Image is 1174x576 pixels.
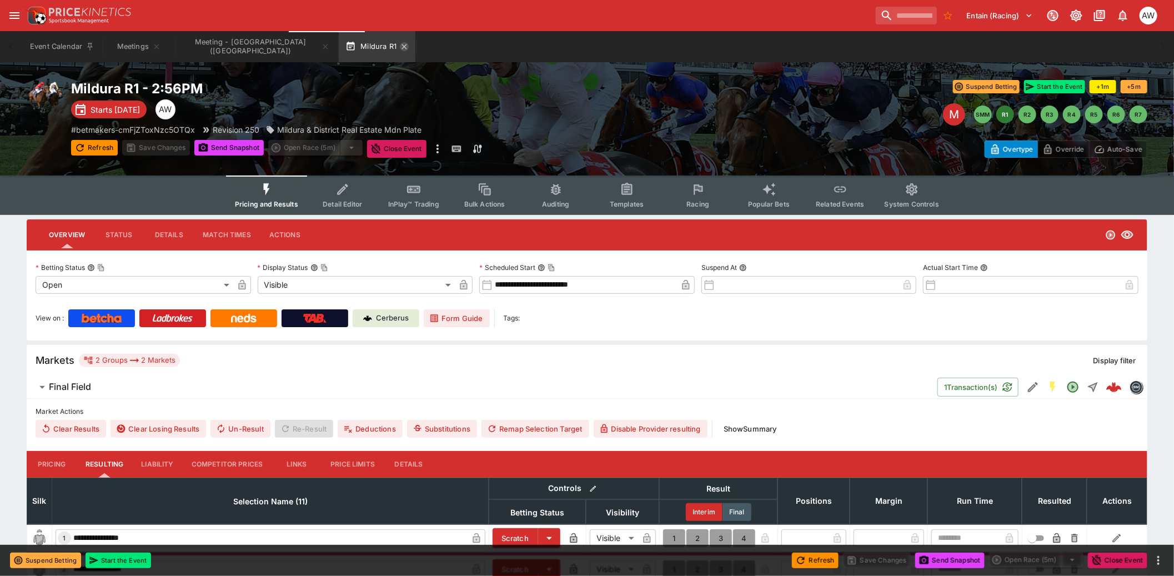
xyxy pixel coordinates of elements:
[960,7,1040,24] button: Select Tenant
[87,264,95,272] button: Betting StatusCopy To Clipboard
[303,314,327,323] img: TabNZ
[367,140,427,158] button: Close Event
[489,478,659,499] th: Controls
[1090,6,1110,26] button: Documentation
[144,222,194,248] button: Details
[1090,80,1116,93] button: +1m
[937,378,1019,397] button: 1Transaction(s)
[1043,6,1063,26] button: Connected to PK
[974,106,1147,123] nav: pagination navigation
[686,529,709,547] button: 2
[1107,143,1142,155] p: Auto-Save
[1085,106,1103,123] button: R5
[272,451,322,478] button: Links
[260,222,310,248] button: Actions
[717,420,784,438] button: ShowSummary
[27,478,52,524] th: Silk
[1041,106,1058,123] button: R3
[27,80,62,116] img: horse_racing.png
[36,309,64,327] label: View on :
[339,31,415,62] button: Mildura R1
[1066,6,1086,26] button: Toggle light/dark mode
[268,140,363,156] div: split button
[221,495,320,508] span: Selection Name (11)
[1043,377,1063,397] button: SGM Enabled
[943,103,965,126] div: Edit Meeting
[1121,80,1147,93] button: +5m
[77,451,132,478] button: Resulting
[686,200,709,208] span: Racing
[663,529,685,547] button: 1
[152,314,193,323] img: Ladbrokes
[177,31,337,62] button: Meeting - Mildura (AUS)
[1083,377,1103,397] button: Straight
[213,124,259,136] p: Revision 250
[132,451,182,478] button: Liability
[1088,553,1147,568] button: Close Event
[388,200,439,208] span: InPlay™ Trading
[989,552,1083,568] div: split button
[10,553,81,568] button: Suspend Betting
[36,263,85,272] p: Betting Status
[4,6,24,26] button: open drawer
[723,503,751,521] button: Final
[701,263,737,272] p: Suspend At
[659,478,777,499] th: Result
[498,506,576,519] span: Betting Status
[1023,377,1043,397] button: Edit Detail
[194,222,260,248] button: Match Times
[985,141,1038,158] button: Overtype
[1087,478,1147,524] th: Actions
[23,31,101,62] button: Event Calendar
[377,313,409,324] p: Cerberus
[310,264,318,272] button: Display StatusCopy To Clipboard
[1063,377,1083,397] button: Open
[1106,379,1122,395] div: 3df2e262-38fd-432a-a901-ff8d6fa74a75
[1037,141,1089,158] button: Override
[816,200,864,208] span: Related Events
[885,200,939,208] span: System Controls
[82,314,122,323] img: Betcha
[923,263,978,272] p: Actual Start Time
[1022,478,1087,524] th: Resulted
[1121,228,1134,242] svg: Visible
[71,80,609,97] h2: Copy To Clipboard
[384,451,434,478] button: Details
[353,309,419,327] a: Cerberus
[320,264,328,272] button: Copy To Clipboard
[542,200,569,208] span: Auditing
[183,451,272,478] button: Competitor Prices
[231,314,256,323] img: Neds
[590,529,638,547] div: Visible
[1089,141,1147,158] button: Auto-Save
[91,104,140,116] p: Starts [DATE]
[1024,80,1085,93] button: Start the Event
[155,99,175,119] div: Amanda Whitta
[323,200,362,208] span: Detail Editor
[1103,376,1125,398] a: 3df2e262-38fd-432a-a901-ff8d6fa74a75
[1087,352,1143,369] button: Display filter
[777,478,850,524] th: Positions
[424,309,490,327] a: Form Guide
[980,264,988,272] button: Actual Start Time
[49,8,131,16] img: PriceKinetics
[481,420,589,438] button: Remap Selection Target
[538,264,545,272] button: Scheduled StartCopy To Clipboard
[31,529,48,547] img: runner 1
[748,200,790,208] span: Popular Bets
[1130,381,1142,393] img: betmakers
[97,264,105,272] button: Copy To Clipboard
[111,420,206,438] button: Clear Losing Results
[876,7,937,24] input: search
[1107,106,1125,123] button: R6
[103,31,174,62] button: Meetings
[210,420,270,438] button: Un-Result
[71,124,195,136] p: Copy To Clipboard
[548,264,555,272] button: Copy To Clipboard
[733,529,755,547] button: 4
[36,276,233,294] div: Open
[1152,554,1165,567] button: more
[407,420,477,438] button: Substitutions
[953,80,1020,93] button: Suspend Betting
[36,403,1138,420] label: Market Actions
